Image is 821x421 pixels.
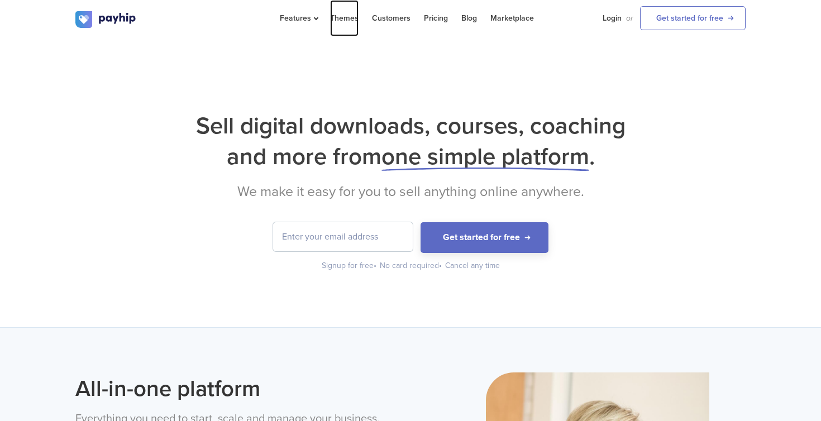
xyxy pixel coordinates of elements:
[380,260,443,271] div: No card required
[280,13,317,23] span: Features
[439,261,442,270] span: •
[445,260,500,271] div: Cancel any time
[381,142,589,171] span: one simple platform
[75,372,402,405] h2: All-in-one platform
[273,222,413,251] input: Enter your email address
[421,222,548,253] button: Get started for free
[589,142,595,171] span: .
[75,183,746,200] h2: We make it easy for you to sell anything online anywhere.
[322,260,378,271] div: Signup for free
[75,111,746,172] h1: Sell digital downloads, courses, coaching and more from
[75,11,137,28] img: logo.svg
[640,6,746,30] a: Get started for free
[374,261,376,270] span: •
